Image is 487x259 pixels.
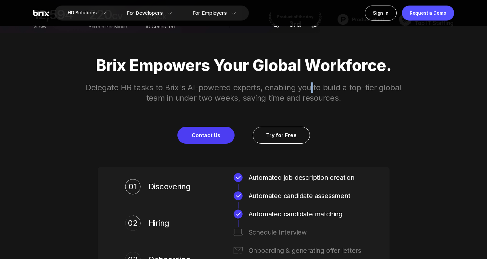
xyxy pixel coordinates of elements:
a: Request a Demo [402,6,454,21]
div: Automated job description creation [249,172,362,183]
div: Automated candidate assessment [249,191,362,201]
p: Delegate HR tasks to Brix's AI-powered experts, enabling you to build a top-tier global team in u... [77,82,410,103]
div: JD Generated [144,23,192,30]
a: Contact Us [177,127,235,144]
div: Onboarding & generating offer letters [249,245,362,256]
a: Try for Free [253,127,310,144]
div: screen per minute [89,23,136,30]
img: Brix Logo [33,10,49,17]
span: For Developers [127,10,163,17]
div: Schedule Interview [249,227,362,237]
span: Discovering [148,181,194,192]
a: Sign In [365,6,397,21]
span: HR Solutions [68,8,97,18]
div: Views [33,23,81,30]
div: Automated candidate matching [249,209,362,219]
span: Hiring [148,218,194,228]
span: For Employers [193,10,227,17]
div: 01 [129,181,137,193]
p: Brix Empowers Your Global Workforce. [10,56,478,75]
div: 02 [128,217,138,229]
